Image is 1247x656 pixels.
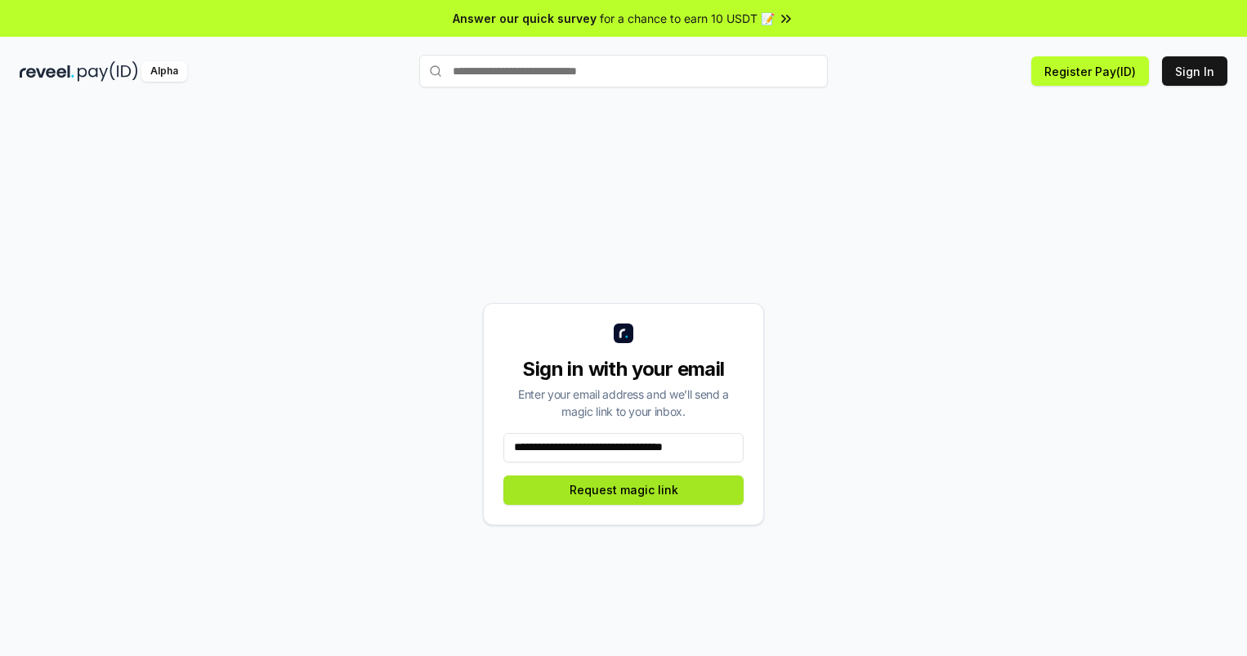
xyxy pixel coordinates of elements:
div: Sign in with your email [503,356,744,382]
div: Enter your email address and we’ll send a magic link to your inbox. [503,386,744,420]
span: Answer our quick survey [453,10,597,27]
div: Alpha [141,61,187,82]
img: pay_id [78,61,138,82]
img: logo_small [614,324,633,343]
img: reveel_dark [20,61,74,82]
span: for a chance to earn 10 USDT 📝 [600,10,775,27]
button: Request magic link [503,475,744,505]
button: Sign In [1162,56,1227,86]
button: Register Pay(ID) [1031,56,1149,86]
